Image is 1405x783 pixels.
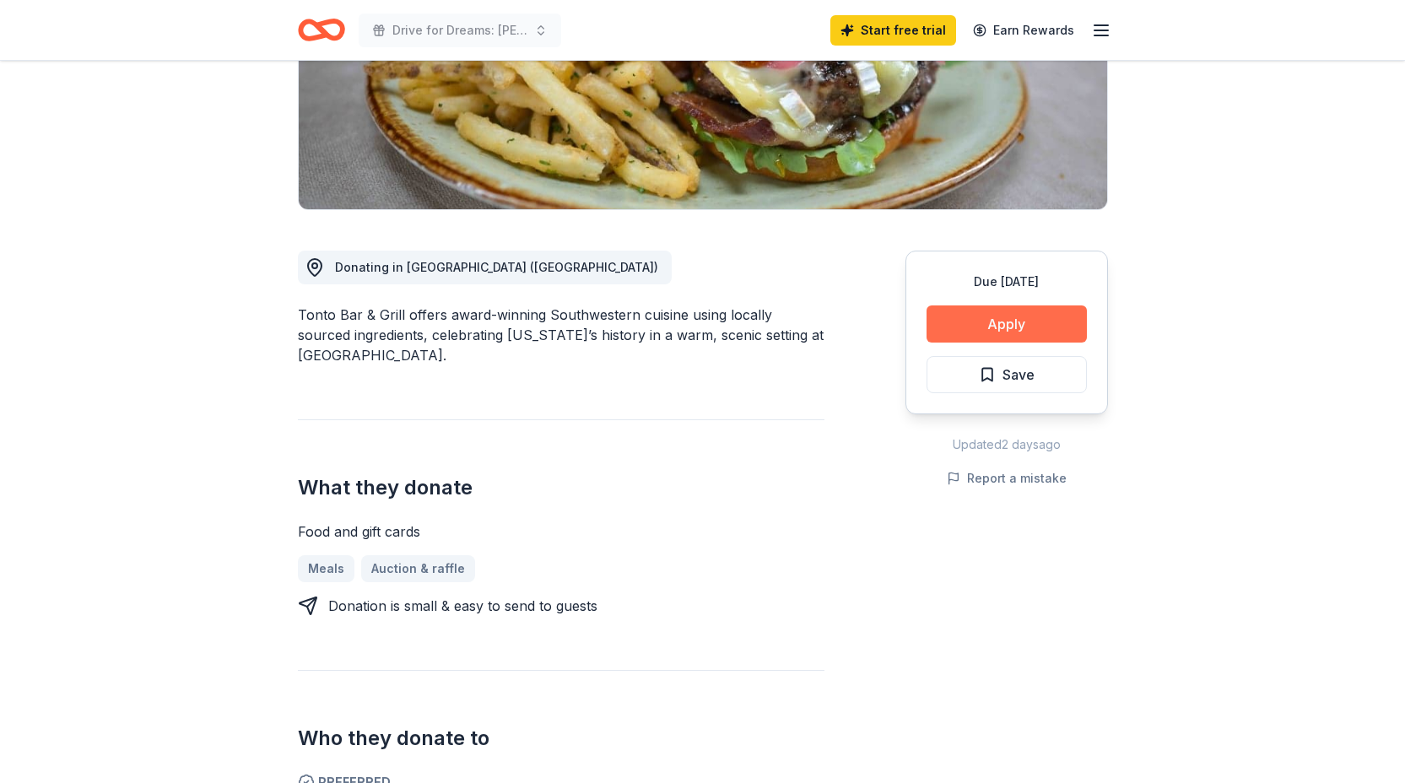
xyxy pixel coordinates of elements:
[335,260,658,274] span: Donating in [GEOGRAPHIC_DATA] ([GEOGRAPHIC_DATA])
[298,555,354,582] a: Meals
[927,305,1087,343] button: Apply
[947,468,1067,489] button: Report a mistake
[328,596,597,616] div: Donation is small & easy to send to guests
[298,10,345,50] a: Home
[905,435,1108,455] div: Updated 2 days ago
[298,474,824,501] h2: What they donate
[359,13,561,47] button: Drive for Dreams: [PERSON_NAME]’s Miracle
[1002,364,1035,386] span: Save
[298,305,824,365] div: Tonto Bar & Grill offers award-winning Southwestern cuisine using locally sourced ingredients, ce...
[298,521,824,542] div: Food and gift cards
[963,15,1084,46] a: Earn Rewards
[927,272,1087,292] div: Due [DATE]
[392,20,527,40] span: Drive for Dreams: [PERSON_NAME]’s Miracle
[298,725,824,752] h2: Who they donate to
[927,356,1087,393] button: Save
[361,555,475,582] a: Auction & raffle
[830,15,956,46] a: Start free trial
